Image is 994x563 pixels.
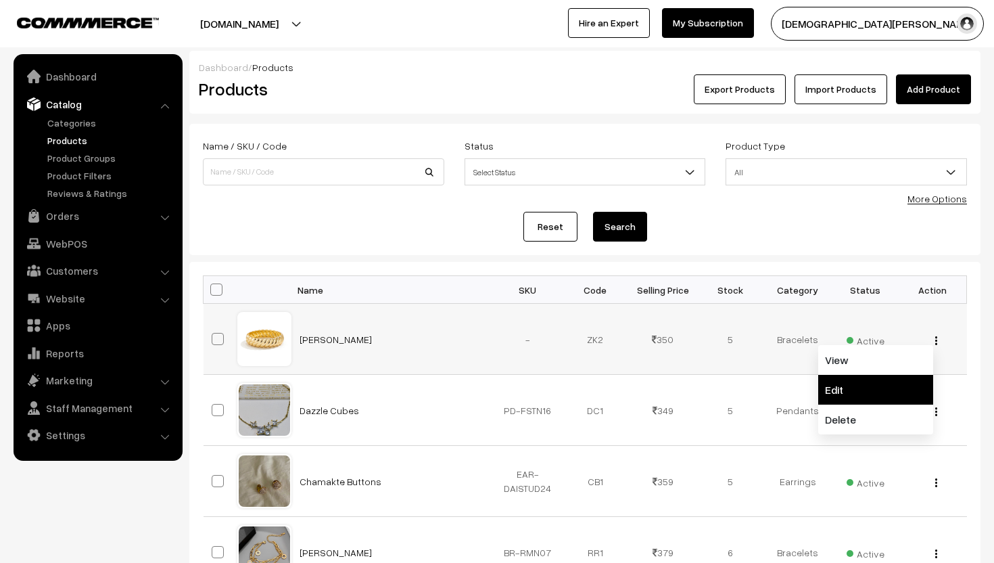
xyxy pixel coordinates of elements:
td: Bracelets [764,304,832,375]
a: Catalog [17,92,178,116]
a: Dashboard [199,62,248,73]
a: Reports [17,341,178,365]
td: 349 [629,375,696,446]
span: Select Status [465,158,706,185]
th: Stock [696,276,764,304]
button: [DEMOGRAPHIC_DATA][PERSON_NAME] [771,7,984,41]
td: 359 [629,446,696,517]
a: Delete [818,405,933,434]
a: WebPOS [17,231,178,256]
button: [DOMAIN_NAME] [153,7,326,41]
label: Name / SKU / Code [203,139,287,153]
a: Categories [44,116,178,130]
th: SKU [494,276,562,304]
input: Name / SKU / Code [203,158,444,185]
a: Dazzle Cubes [300,405,359,416]
td: - [494,304,562,375]
td: 5 [696,446,764,517]
td: 5 [696,375,764,446]
a: Dashboard [17,64,178,89]
a: [PERSON_NAME] [300,334,372,345]
a: Marketing [17,368,178,392]
th: Status [832,276,899,304]
th: Code [561,276,629,304]
span: All [726,158,967,185]
a: Website [17,286,178,311]
a: More Options [907,193,967,204]
a: Product Groups [44,151,178,165]
a: Reviews & Ratings [44,186,178,200]
a: COMMMERCE [17,14,135,30]
a: My Subscription [662,8,754,38]
td: DC1 [561,375,629,446]
a: Chamakte Buttons [300,476,381,487]
td: PD-FSTN16 [494,375,562,446]
td: ZK2 [561,304,629,375]
th: Name [291,276,494,304]
th: Action [899,276,967,304]
div: / [199,60,971,74]
a: Orders [17,204,178,228]
button: Search [593,212,647,242]
td: Pendants [764,375,832,446]
a: Edit [818,375,933,405]
a: Products [44,133,178,148]
img: COMMMERCE [17,18,159,28]
span: Active [847,543,884,561]
a: Hire an Expert [568,8,650,38]
label: Product Type [726,139,785,153]
td: Earrings [764,446,832,517]
a: [PERSON_NAME] [300,547,372,558]
img: Menu [935,407,937,416]
span: Active [847,472,884,490]
span: All [726,160,966,184]
a: Import Products [795,74,887,104]
a: Settings [17,423,178,447]
label: Status [465,139,494,153]
a: Reset [523,212,577,242]
a: Apps [17,313,178,338]
a: Customers [17,258,178,283]
img: user [957,14,977,34]
td: CB1 [561,446,629,517]
a: Add Product [896,74,971,104]
td: EAR-DAISTUD24 [494,446,562,517]
th: Selling Price [629,276,696,304]
th: Category [764,276,832,304]
span: Products [252,62,293,73]
img: Menu [935,478,937,487]
span: Active [847,330,884,348]
a: View [818,345,933,375]
td: 350 [629,304,696,375]
span: Select Status [465,160,705,184]
h2: Products [199,78,443,99]
a: Staff Management [17,396,178,420]
a: Product Filters [44,168,178,183]
img: Menu [935,336,937,345]
button: Export Products [694,74,786,104]
td: 5 [696,304,764,375]
img: Menu [935,549,937,558]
